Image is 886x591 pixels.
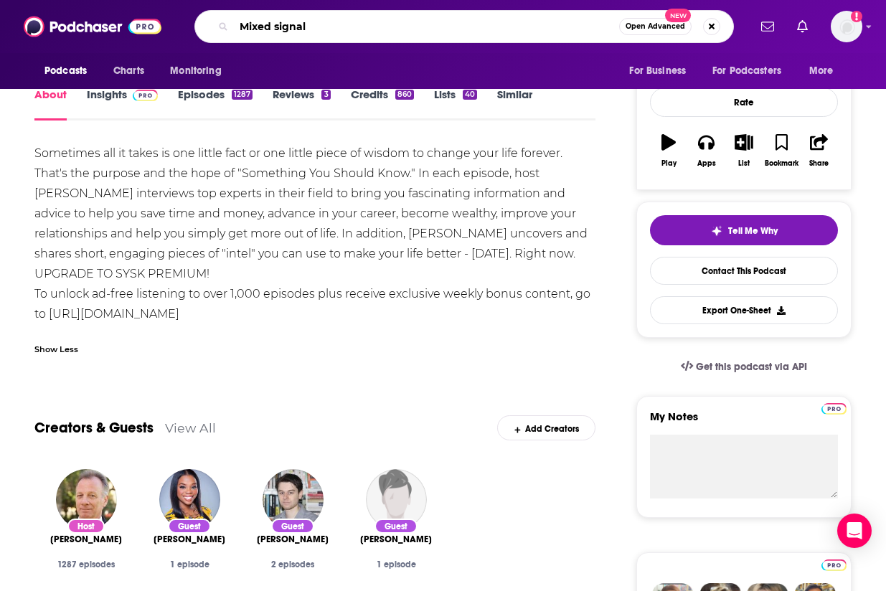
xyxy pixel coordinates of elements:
[257,534,329,545] span: [PERSON_NAME]
[104,57,153,85] a: Charts
[34,88,67,120] a: About
[271,519,314,534] div: Guest
[356,559,436,569] div: 1 episode
[626,23,685,30] span: Open Advanced
[351,88,414,120] a: Credits860
[170,61,221,81] span: Monitoring
[650,215,838,245] button: tell me why sparkleTell Me Why
[154,534,225,545] a: Jasmine Crowe
[168,519,211,534] div: Guest
[159,469,220,530] img: Jasmine Crowe
[113,61,144,81] span: Charts
[669,349,819,384] a: Get this podcast via API
[696,361,807,373] span: Get this podcast via API
[821,401,847,415] a: Pro website
[434,88,477,120] a: Lists40
[851,11,862,22] svg: Add a profile image
[263,469,324,530] img: Rob Brotherton
[160,57,240,85] button: open menu
[821,403,847,415] img: Podchaser Pro
[34,57,105,85] button: open menu
[763,125,800,176] button: Bookmark
[801,125,838,176] button: Share
[87,88,158,120] a: InsightsPodchaser Pro
[703,57,802,85] button: open menu
[149,559,230,569] div: 1 episode
[650,296,838,324] button: Export One-Sheet
[395,90,414,100] div: 860
[497,88,532,120] a: Similar
[321,90,330,100] div: 3
[765,159,798,168] div: Bookmark
[837,514,872,548] div: Open Intercom Messenger
[34,143,595,324] div: Sometimes all it takes is one little fact or one little piece of wisdom to change your life forev...
[50,534,122,545] span: [PERSON_NAME]
[67,519,105,534] div: Host
[366,469,427,530] img: Gordon Rugg
[619,57,704,85] button: open menu
[809,159,829,168] div: Share
[725,125,763,176] button: List
[650,257,838,285] a: Contact This Podcast
[360,534,432,545] a: Gordon Rugg
[831,11,862,42] img: User Profile
[234,15,619,38] input: Search podcasts, credits, & more...
[56,469,117,530] img: Mike Carruthers
[463,90,477,100] div: 40
[809,61,834,81] span: More
[711,225,722,237] img: tell me why sparkle
[728,225,778,237] span: Tell Me Why
[374,519,418,534] div: Guest
[687,125,725,176] button: Apps
[712,61,781,81] span: For Podcasters
[697,159,716,168] div: Apps
[629,61,686,81] span: For Business
[273,88,330,120] a: Reviews3
[154,534,225,545] span: [PERSON_NAME]
[178,88,253,120] a: Episodes1287
[34,419,154,437] a: Creators & Guests
[831,11,862,42] span: Logged in as hannah.bishop
[755,14,780,39] a: Show notifications dropdown
[821,559,847,571] img: Podchaser Pro
[665,9,691,22] span: New
[50,534,122,545] a: Mike Carruthers
[650,88,838,117] div: Rate
[253,559,333,569] div: 2 episodes
[799,57,852,85] button: open menu
[831,11,862,42] button: Show profile menu
[791,14,814,39] a: Show notifications dropdown
[257,534,329,545] a: Rob Brotherton
[650,410,838,435] label: My Notes
[44,61,87,81] span: Podcasts
[232,90,253,100] div: 1287
[165,420,216,435] a: View All
[194,10,734,43] div: Search podcasts, credits, & more...
[619,18,692,35] button: Open AdvancedNew
[738,159,750,168] div: List
[661,159,677,168] div: Play
[360,534,432,545] span: [PERSON_NAME]
[133,90,158,101] img: Podchaser Pro
[46,559,126,569] div: 1287 episodes
[24,13,161,40] img: Podchaser - Follow, Share and Rate Podcasts
[650,125,687,176] button: Play
[821,557,847,571] a: Pro website
[497,415,595,440] div: Add Creators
